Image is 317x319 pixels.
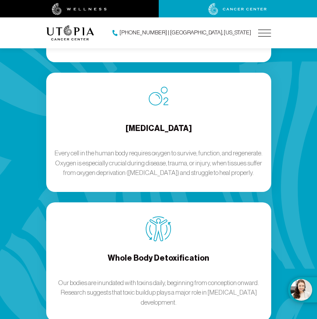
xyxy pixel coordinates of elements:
img: Oxygen Therapy [149,87,168,106]
img: icon-hamburger [258,30,271,37]
h4: [MEDICAL_DATA] [126,123,192,145]
p: Every cell in the human body requires oxygen to survive, function, and regenerate. Oxygen is espe... [53,148,264,178]
h4: Whole Body Detoxification [108,253,209,275]
a: Oxygen Therapy[MEDICAL_DATA]Every cell in the human body requires oxygen to survive, function, an... [46,73,271,192]
img: wellness [52,3,107,15]
span: [PHONE_NUMBER] | [GEOGRAPHIC_DATA], [US_STATE] [119,29,251,37]
p: Our bodies are inundated with toxins daily, beginning from conception onward. Research suggests t... [53,278,264,308]
a: [PHONE_NUMBER] | [GEOGRAPHIC_DATA], [US_STATE] [112,29,251,37]
img: Whole Body Detoxification [146,216,171,242]
img: logo [46,25,94,40]
img: cancer center [208,3,267,15]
